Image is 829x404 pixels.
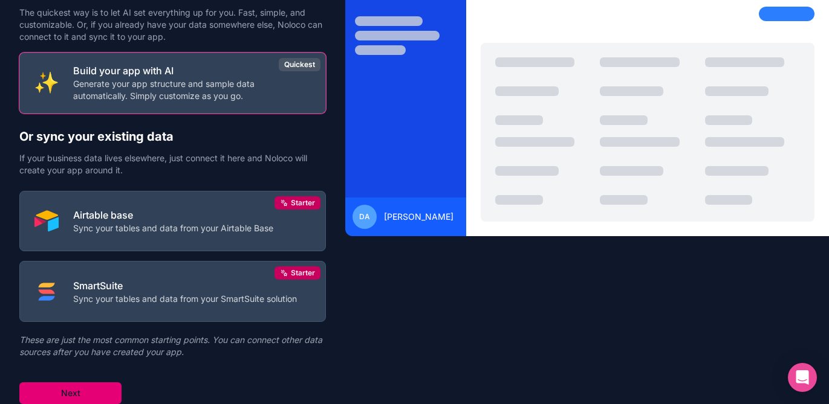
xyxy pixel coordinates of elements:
[73,293,297,305] p: Sync your tables and data from your SmartSuite solution
[19,261,326,322] button: SMART_SUITESmartSuiteSync your tables and data from your SmartSuite solutionStarter
[788,363,817,392] div: Open Intercom Messenger
[291,198,315,208] span: Starter
[73,208,273,222] p: Airtable base
[279,58,320,71] div: Quickest
[359,212,370,222] span: DA
[34,280,59,304] img: SMART_SUITE
[19,53,326,114] button: INTERNAL_WITH_AIBuild your app with AIGenerate your app structure and sample data automatically. ...
[73,222,273,234] p: Sync your tables and data from your Airtable Base
[34,209,59,233] img: AIRTABLE
[19,128,326,145] h2: Or sync your existing data
[19,382,122,404] button: Next
[19,334,326,358] p: These are just the most common starting points. You can connect other data sources after you have...
[73,63,311,78] p: Build your app with AI
[291,268,315,278] span: Starter
[19,152,326,176] p: If your business data lives elsewhere, just connect it here and Noloco will create your app aroun...
[73,78,311,102] p: Generate your app structure and sample data automatically. Simply customize as you go.
[19,191,326,252] button: AIRTABLEAirtable baseSync your tables and data from your Airtable BaseStarter
[34,71,59,95] img: INTERNAL_WITH_AI
[19,7,326,43] p: The quickest way is to let AI set everything up for you. Fast, simple, and customizable. Or, if y...
[73,278,297,293] p: SmartSuite
[384,211,454,223] span: [PERSON_NAME]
